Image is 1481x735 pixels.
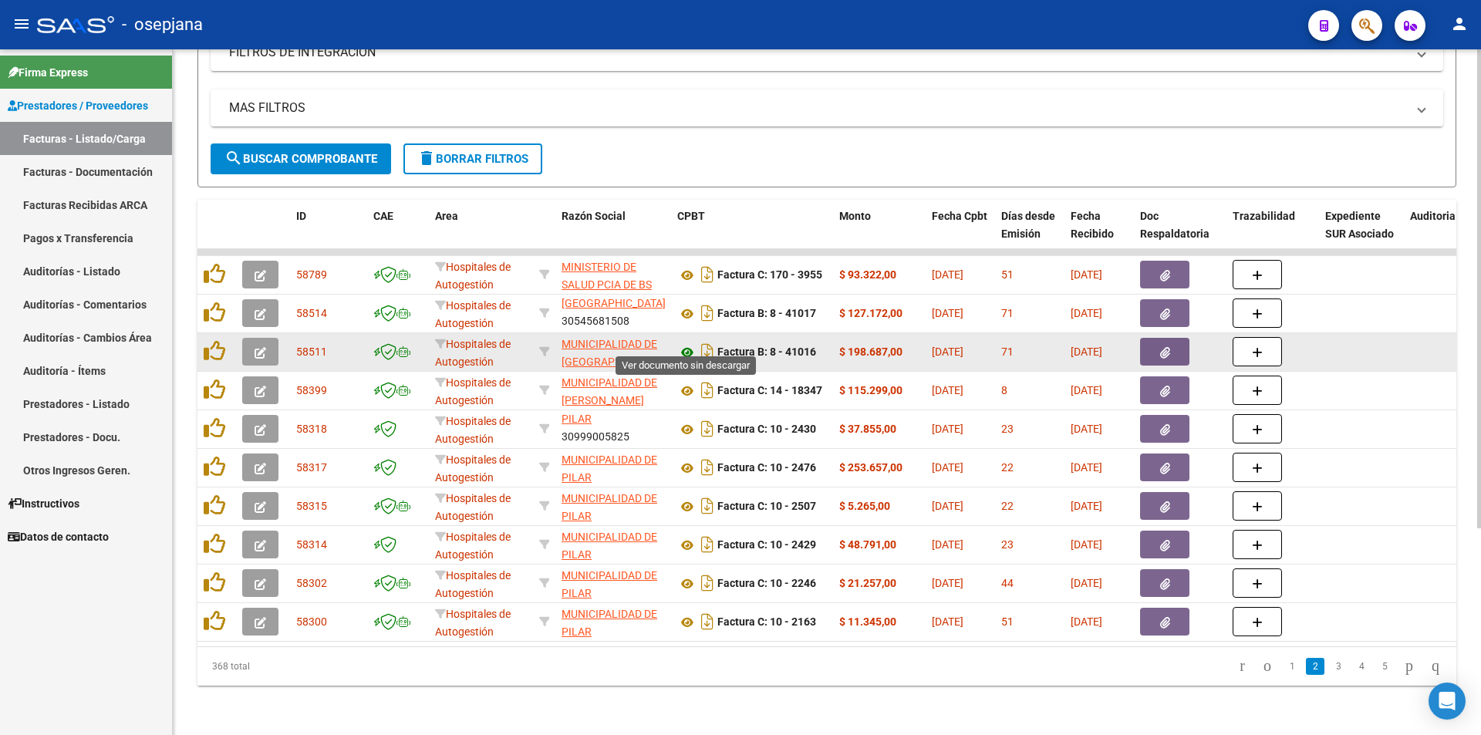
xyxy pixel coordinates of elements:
[1410,210,1456,222] span: Auditoria
[1327,653,1350,679] li: page 3
[562,258,665,291] div: 30626983398
[697,494,717,518] i: Descargar documento
[8,64,88,81] span: Firma Express
[435,531,511,561] span: Hospitales de Autogestión
[1071,500,1102,512] span: [DATE]
[296,307,327,319] span: 58514
[717,423,816,436] strong: Factura C: 10 - 2430
[932,268,963,281] span: [DATE]
[1001,346,1014,358] span: 71
[717,616,816,629] strong: Factura C: 10 - 2163
[1352,658,1371,675] a: 4
[697,532,717,557] i: Descargar documento
[435,608,511,638] span: Hospitales de Autogestión
[717,501,816,513] strong: Factura C: 10 - 2507
[8,528,109,545] span: Datos de contacto
[562,335,665,368] div: 30545681508
[562,453,657,484] span: MUNICIPALIDAD DE PILAR
[562,451,665,484] div: 30999005825
[562,413,665,445] div: 30999005825
[1304,653,1327,679] li: page 2
[562,376,657,406] span: MUNICIPALIDAD DE [PERSON_NAME]
[1001,423,1014,435] span: 23
[555,200,671,268] datatable-header-cell: Razón Social
[1398,658,1420,675] a: go to next page
[1140,210,1209,240] span: Doc Respaldatoria
[1001,307,1014,319] span: 71
[211,89,1443,126] mat-expansion-panel-header: MAS FILTROS
[839,307,902,319] strong: $ 127.172,00
[717,269,822,282] strong: Factura C: 170 - 3955
[435,569,511,599] span: Hospitales de Autogestión
[932,210,987,222] span: Fecha Cpbt
[373,210,393,222] span: CAE
[1064,200,1134,268] datatable-header-cell: Fecha Recibido
[417,152,528,166] span: Borrar Filtros
[839,346,902,358] strong: $ 198.687,00
[1071,268,1102,281] span: [DATE]
[429,200,533,268] datatable-header-cell: Area
[562,490,665,522] div: 30999005825
[562,608,657,638] span: MUNICIPALIDAD DE PILAR
[562,569,657,599] span: MUNICIPALIDAD DE PILAR
[1001,210,1055,240] span: Días desde Emisión
[562,528,665,561] div: 30999005825
[717,308,816,320] strong: Factura B: 8 - 41017
[1283,658,1301,675] a: 1
[229,44,1406,61] mat-panel-title: FILTROS DE INTEGRACION
[211,34,1443,71] mat-expansion-panel-header: FILTROS DE INTEGRACION
[403,143,542,174] button: Borrar Filtros
[1001,538,1014,551] span: 23
[435,453,511,484] span: Hospitales de Autogestión
[1071,384,1102,396] span: [DATE]
[435,299,511,329] span: Hospitales de Autogestión
[839,577,896,589] strong: $ 21.257,00
[1001,384,1007,396] span: 8
[367,200,429,268] datatable-header-cell: CAE
[1425,658,1446,675] a: go to last page
[1001,615,1014,628] span: 51
[717,539,816,551] strong: Factura C: 10 - 2429
[1373,653,1396,679] li: page 5
[435,338,511,368] span: Hospitales de Autogestión
[435,210,458,222] span: Area
[697,455,717,480] i: Descargar documento
[562,261,652,308] span: MINISTERIO DE SALUD PCIA DE BS AS
[435,261,511,291] span: Hospitales de Autogestión
[839,500,890,512] strong: $ 5.265,00
[677,210,705,222] span: CPBT
[229,99,1406,116] mat-panel-title: MAS FILTROS
[995,200,1064,268] datatable-header-cell: Días desde Emisión
[122,8,203,42] span: - osepjana
[697,301,717,325] i: Descargar documento
[932,538,963,551] span: [DATE]
[562,297,665,329] div: 30545681508
[839,615,896,628] strong: $ 11.345,00
[1319,200,1404,268] datatable-header-cell: Expediente SUR Asociado
[932,423,963,435] span: [DATE]
[839,461,902,474] strong: $ 253.657,00
[562,210,626,222] span: Razón Social
[1071,577,1102,589] span: [DATE]
[932,500,963,512] span: [DATE]
[1071,615,1102,628] span: [DATE]
[1257,658,1278,675] a: go to previous page
[211,143,391,174] button: Buscar Comprobante
[697,262,717,287] i: Descargar documento
[224,149,243,167] mat-icon: search
[717,578,816,590] strong: Factura C: 10 - 2246
[833,200,926,268] datatable-header-cell: Monto
[1001,577,1014,589] span: 44
[1071,210,1114,240] span: Fecha Recibido
[839,538,896,551] strong: $ 48.791,00
[296,538,327,551] span: 58314
[562,567,665,599] div: 30999005825
[435,492,511,522] span: Hospitales de Autogestión
[1429,683,1466,720] div: Open Intercom Messenger
[697,571,717,595] i: Descargar documento
[8,97,148,114] span: Prestadores / Proveedores
[932,307,963,319] span: [DATE]
[296,577,327,589] span: 58302
[435,376,511,406] span: Hospitales de Autogestión
[562,374,665,406] div: 30652381894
